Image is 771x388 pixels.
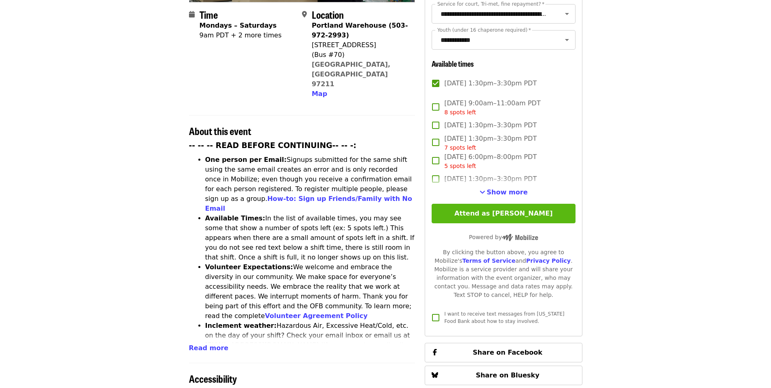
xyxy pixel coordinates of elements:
span: Location [312,7,344,22]
span: [DATE] 6:00pm–8:00pm PDT [444,152,536,170]
label: Youth (under 16 chaperone required) [437,28,531,33]
button: Read more [189,343,228,353]
a: How-to: Sign up Friends/Family with No Email [205,195,413,212]
span: [DATE] 1:30pm–3:30pm PDT [444,134,536,152]
span: Share on Facebook [473,349,542,356]
a: Terms of Service [462,257,515,264]
span: [DATE] 1:30pm–3:30pm PDT [444,120,536,130]
button: Share on Facebook [425,343,582,362]
div: 9am PDT + 2 more times [200,31,282,40]
strong: Inclement weather: [205,322,277,329]
button: See more timeslots [480,187,528,197]
button: Map [312,89,327,99]
span: I want to receive text messages from [US_STATE] Food Bank about how to stay involved. [444,311,564,324]
li: We welcome and embrace the diversity in our community. We make space for everyone’s accessibility... [205,262,415,321]
span: Time [200,7,218,22]
a: Volunteer Agreement Policy [265,312,368,320]
li: In the list of available times, you may see some that show a number of spots left (ex: 5 spots le... [205,214,415,262]
div: (Bus #70) [312,50,408,60]
strong: One person per Email: [205,156,287,163]
button: Open [561,34,573,46]
li: Hazardous Air, Excessive Heat/Cold, etc. on the day of your shift? Check your email inbox or emai... [205,321,415,370]
img: Powered by Mobilize [502,234,538,241]
button: Share on Bluesky [425,366,582,385]
strong: -- -- -- READ BEFORE CONTINUING-- -- -: [189,141,356,150]
strong: Mondays – Saturdays [200,22,277,29]
span: 5 spots left [444,163,476,169]
strong: Available Times: [205,214,265,222]
span: [DATE] 1:30pm–3:30pm PDT [444,78,536,88]
div: [STREET_ADDRESS] [312,40,408,50]
a: Privacy Policy [526,257,571,264]
a: [GEOGRAPHIC_DATA], [GEOGRAPHIC_DATA] 97211 [312,61,391,88]
span: Accessibility [189,371,237,386]
span: Powered by [469,234,538,240]
span: Map [312,90,327,98]
label: Service for court, Tri-met, fine repayment? [437,2,545,7]
button: Attend as [PERSON_NAME] [432,204,575,223]
span: Share on Bluesky [476,371,540,379]
span: About this event [189,124,251,138]
div: By clicking the button above, you agree to Mobilize's and . Mobilize is a service provider and wi... [432,248,575,299]
span: [DATE] 9:00am–11:00am PDT [444,98,541,117]
span: Show more [487,188,528,196]
strong: Volunteer Expectations: [205,263,293,271]
i: calendar icon [189,11,195,18]
span: 7 spots left [444,144,476,151]
span: [DATE] 1:30pm–3:30pm PDT [444,174,536,184]
span: 8 spots left [444,109,476,116]
span: Read more [189,344,228,352]
i: map-marker-alt icon [302,11,307,18]
span: Available times [432,58,474,69]
strong: Portland Warehouse (503-972-2993) [312,22,408,39]
button: Open [561,8,573,20]
li: Signups submitted for the same shift using the same email creates an error and is only recorded o... [205,155,415,214]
